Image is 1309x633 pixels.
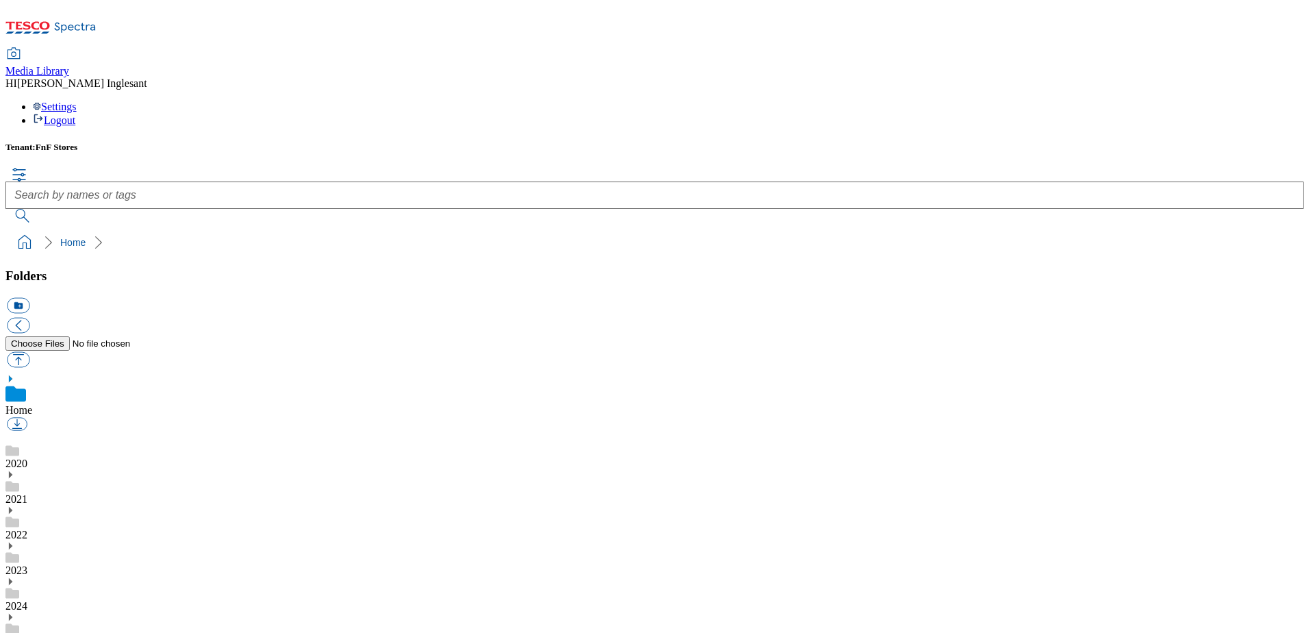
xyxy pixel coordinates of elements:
[33,101,77,112] a: Settings
[5,182,1304,209] input: Search by names or tags
[17,77,147,89] span: [PERSON_NAME] Inglesant
[36,142,78,152] span: FnF Stores
[5,458,27,469] a: 2020
[5,229,1304,256] nav: breadcrumb
[5,77,17,89] span: HI
[5,404,32,416] a: Home
[33,114,75,126] a: Logout
[5,269,1304,284] h3: Folders
[5,564,27,576] a: 2023
[5,529,27,541] a: 2022
[60,237,86,248] a: Home
[5,600,27,612] a: 2024
[14,232,36,253] a: home
[5,65,69,77] span: Media Library
[5,142,1304,153] h5: Tenant:
[5,493,27,505] a: 2021
[5,49,69,77] a: Media Library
